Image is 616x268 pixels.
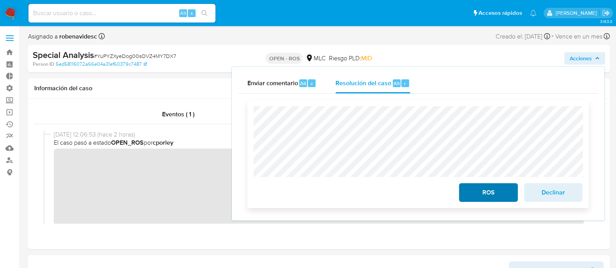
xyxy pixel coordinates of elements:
a: Notificaciones [530,10,537,16]
button: Acciones [564,52,605,65]
span: Acciones [570,52,592,65]
span: Alt [394,80,400,87]
span: c [311,80,313,87]
input: Buscar usuario o caso... [28,8,215,18]
span: Riesgo PLD: [328,54,372,63]
span: Alt [300,80,306,87]
span: MID [361,54,372,63]
a: Salir [602,9,610,17]
span: Enviar comentario [247,79,298,88]
span: ROS [469,184,507,201]
b: Special Analysis [33,49,94,61]
b: Person ID [33,61,54,68]
b: robenavidesc [58,32,97,41]
div: MLC [305,54,325,63]
span: - [552,31,554,42]
button: Declinar [524,183,582,202]
span: Accesos rápidos [478,9,522,17]
span: s [191,9,193,17]
span: Alt [180,9,186,17]
p: rociodaniela.benavidescatalan@mercadolibre.cl [555,9,599,17]
button: ROS [459,183,517,202]
span: Resolución del caso [335,79,391,88]
p: OPEN - ROS [266,53,302,64]
span: r [404,80,406,87]
span: # YuPYZXyeDog00sOVZ4MY7DX7 [94,52,176,60]
div: Creado el: [DATE] [496,31,550,42]
button: search-icon [196,8,212,19]
span: Vence en un mes [555,32,602,41]
span: Asignado a [28,32,97,41]
span: Declinar [534,184,572,201]
span: Eventos ( 1 ) [162,110,194,119]
a: 5ed58116072a66e04a31ef60379c7487 [56,61,147,68]
h1: Información del caso [34,84,604,92]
